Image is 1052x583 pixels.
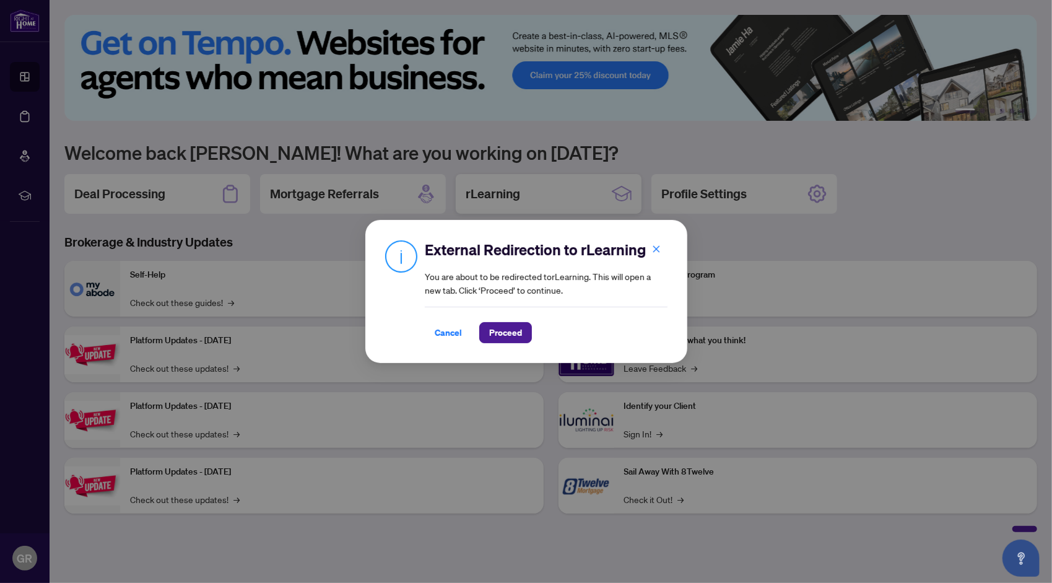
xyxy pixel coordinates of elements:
button: Cancel [425,322,472,343]
span: Proceed [489,323,522,343]
button: Proceed [479,322,532,343]
span: Cancel [435,323,462,343]
button: Open asap [1002,540,1040,577]
h2: External Redirection to rLearning [425,240,667,260]
span: close [652,245,661,253]
img: Info Icon [385,240,417,273]
div: You are about to be redirected to rLearning . This will open a new tab. Click ‘Proceed’ to continue. [425,240,667,343]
